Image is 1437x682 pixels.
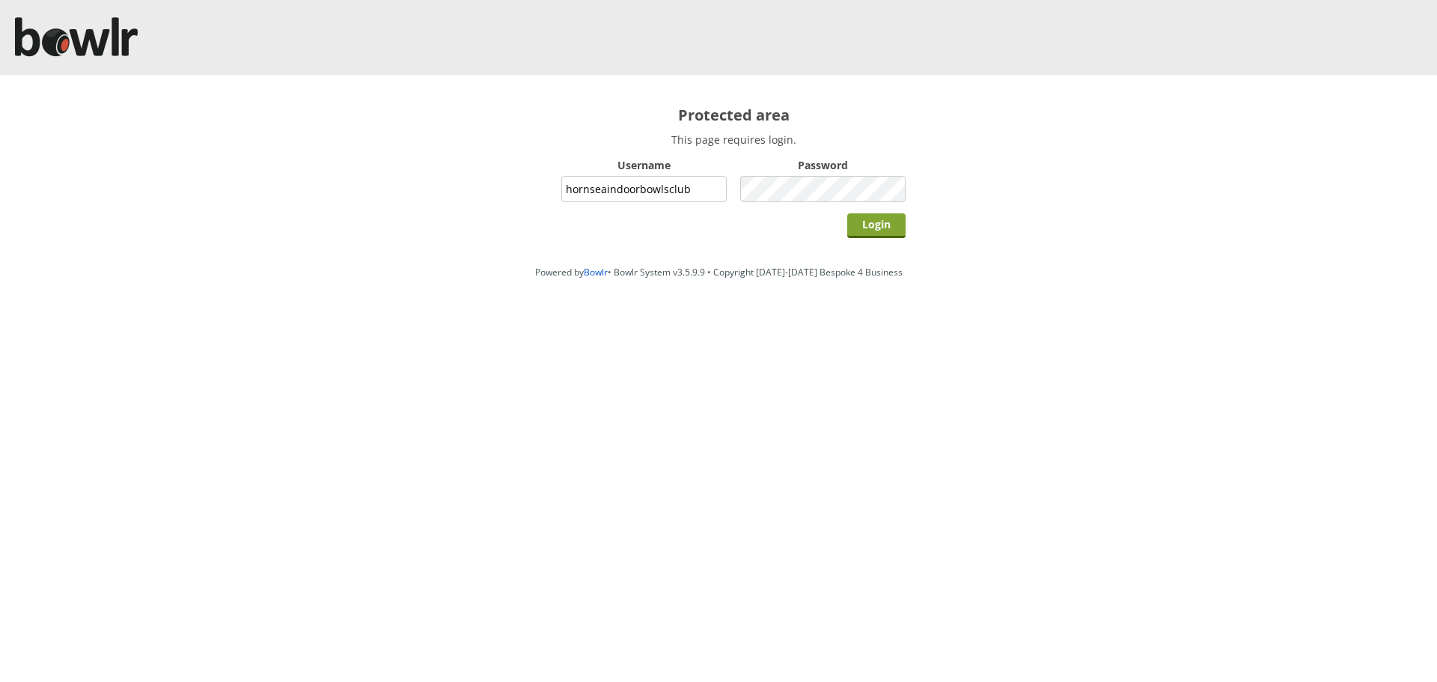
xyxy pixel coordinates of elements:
[535,266,903,278] span: Powered by • Bowlr System v3.5.9.9 • Copyright [DATE]-[DATE] Bespoke 4 Business
[740,158,906,172] label: Password
[561,158,727,172] label: Username
[584,266,608,278] a: Bowlr
[847,213,906,238] input: Login
[561,105,906,125] h2: Protected area
[561,133,906,147] p: This page requires login.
